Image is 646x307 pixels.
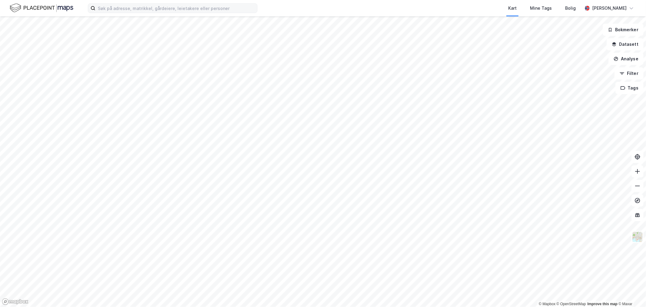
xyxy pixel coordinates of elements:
[2,298,28,305] a: Mapbox homepage
[10,3,73,13] img: logo.f888ab2527a4732fd821a326f86c7f29.svg
[632,231,643,243] img: Z
[95,4,257,13] input: Søk på adresse, matrikkel, gårdeiere, leietakere eller personer
[592,5,627,12] div: [PERSON_NAME]
[608,53,644,65] button: Analyse
[530,5,552,12] div: Mine Tags
[565,5,576,12] div: Bolig
[539,302,555,306] a: Mapbox
[603,24,644,36] button: Bokmerker
[508,5,517,12] div: Kart
[616,278,646,307] iframe: Chat Widget
[615,82,644,94] button: Tags
[607,38,644,50] button: Datasett
[616,278,646,307] div: Kontrollprogram for chat
[615,67,644,79] button: Filter
[557,302,586,306] a: OpenStreetMap
[588,302,618,306] a: Improve this map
